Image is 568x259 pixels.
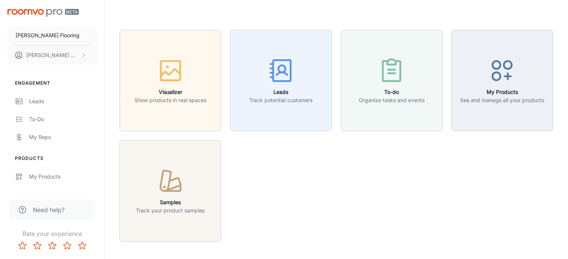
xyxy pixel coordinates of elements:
[249,88,313,96] h6: Leads
[75,238,90,253] button: Rate 5 star
[134,96,207,104] p: Show products in real spaces
[451,30,553,131] button: My ProductsSee and manage all your products
[230,76,332,84] a: LeadsTrack potential customers
[451,76,553,84] a: My ProductsSee and manage all your products
[249,96,313,104] p: Track potential customers
[29,173,97,181] div: My Products
[30,238,45,253] button: Rate 2 star
[460,96,544,104] p: See and manage all your products
[29,97,97,105] div: Leads
[7,9,79,17] img: Roomvo PRO Beta
[16,31,80,40] p: [PERSON_NAME] Flooring
[29,190,97,199] div: Suppliers
[33,205,65,214] span: Need help?
[136,198,205,206] h6: Samples
[26,51,79,59] p: [PERSON_NAME] Wood
[120,140,221,241] button: SamplesTrack your product samples
[120,30,221,131] button: VisualizerShow products in real spaces
[60,238,75,253] button: Rate 4 star
[136,206,205,215] p: Track your product samples
[45,238,60,253] button: Rate 3 star
[7,45,97,65] button: [PERSON_NAME] Wood
[134,88,207,96] h6: Visualizer
[341,30,443,131] button: To-doOrganize tasks and events
[341,76,443,84] a: To-doOrganize tasks and events
[29,115,97,123] div: To-do
[359,88,425,96] h6: To-do
[6,229,98,238] p: Rate your experience
[120,187,221,194] a: SamplesTrack your product samples
[7,26,97,45] button: [PERSON_NAME] Flooring
[359,96,425,104] p: Organize tasks and events
[460,88,544,96] h6: My Products
[29,133,97,141] div: My Reps
[230,30,332,131] button: LeadsTrack potential customers
[15,238,30,253] button: Rate 1 star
